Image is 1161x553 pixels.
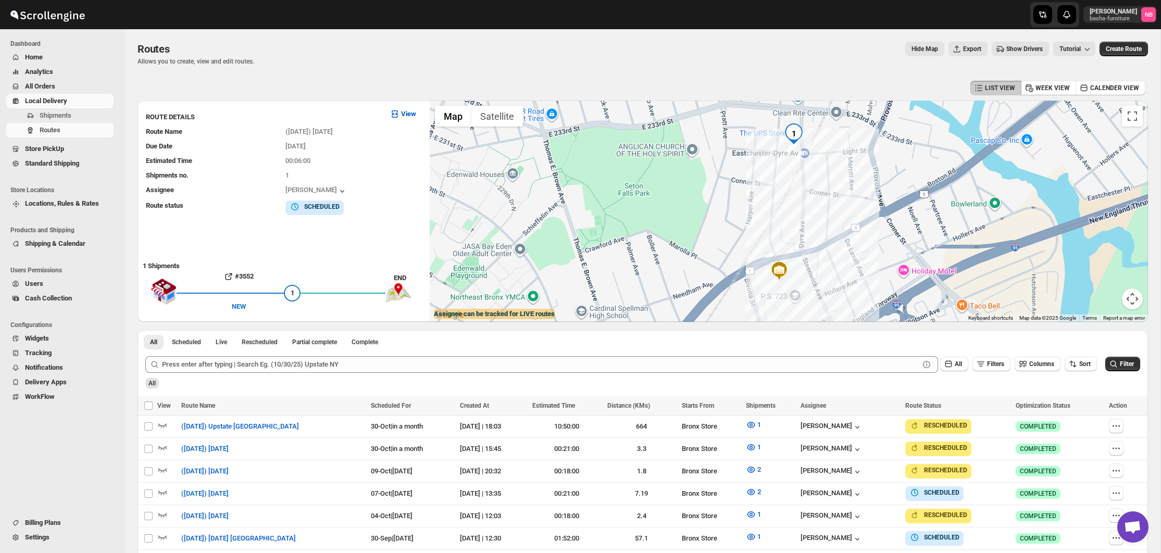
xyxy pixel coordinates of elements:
span: [DATE] [285,142,306,150]
span: Route status [146,202,183,209]
b: #3552 [235,272,254,280]
div: Bronx Store [682,444,739,454]
button: 1 [740,439,767,456]
button: Widgets [6,331,114,346]
div: 00:18:00 [532,466,601,476]
b: SCHEDULED [924,489,959,496]
div: 10:50:00 [532,421,601,432]
span: Locations, Rules & Rates [25,199,99,207]
span: Complete [352,338,378,346]
span: Routes [40,126,60,134]
button: SCHEDULED [909,532,959,543]
span: Live [216,338,227,346]
button: Create Route [1100,42,1148,56]
span: Standard Shipping [25,159,79,167]
span: Sort [1079,360,1091,368]
button: [PERSON_NAME] [801,422,863,432]
button: Columns [1015,357,1060,371]
button: Cash Collection [6,291,114,306]
span: 1 [757,421,761,429]
button: All routes [144,335,164,349]
button: Billing Plans [6,516,114,530]
button: All Orders [6,79,114,94]
span: Users [25,280,43,287]
button: LIST VIEW [970,81,1021,95]
div: 7.19 [607,488,676,499]
a: Open this area in Google Maps (opens a new window) [432,308,467,322]
a: Terms (opens in new tab) [1082,315,1097,321]
span: Billing Plans [25,519,61,526]
span: Action [1109,402,1127,409]
span: Shipments [40,111,71,119]
span: All Orders [25,82,55,90]
span: Assignee [146,186,174,194]
span: Filters [987,360,1004,368]
span: 2 [757,488,761,496]
button: Map camera controls [1122,288,1143,309]
button: Home [6,50,114,65]
img: Google [432,308,467,322]
span: Created At [460,402,489,409]
span: 1 [757,533,761,541]
span: CALENDER VIEW [1090,84,1139,92]
span: Shipments [746,402,776,409]
button: [PERSON_NAME] [801,511,863,522]
span: Scheduled [172,338,201,346]
span: Route Status [905,402,941,409]
button: RESCHEDULED [909,443,967,453]
button: Show street map [435,106,471,127]
span: Columns [1029,360,1054,368]
button: CALENDER VIEW [1076,81,1145,95]
span: ([DATE]) [DATE] [181,511,229,521]
button: WorkFlow [6,389,114,404]
div: Bronx Store [682,466,739,476]
button: RESCHEDULED [909,510,967,520]
span: View [157,402,171,409]
span: Settings [25,533,49,541]
span: LIST VIEW [985,84,1015,92]
img: shop.svg [151,271,177,312]
button: Settings [6,530,114,545]
a: Report a map error [1103,315,1145,321]
button: Tutorial [1053,42,1095,56]
span: Home [25,53,43,61]
span: All [150,338,157,346]
button: SCHEDULED [290,202,340,212]
span: Estimated Time [532,402,575,409]
div: NEW [232,301,246,312]
button: [PERSON_NAME] [285,186,347,196]
span: Route Name [146,128,182,135]
span: Route Name [181,402,215,409]
span: Estimated Time [146,157,192,165]
button: Routes [6,123,114,137]
span: Shipments no. [146,171,189,179]
button: Shipments [6,108,114,123]
input: Press enter after typing | Search Eg. (10/30/25) Upstate NY [162,356,919,373]
span: Partial complete [292,338,337,346]
span: Store PickUp [25,145,64,153]
div: [DATE] | 13:35 [460,488,526,499]
span: ([DATE]) [DATE] [285,128,333,135]
button: Analytics [6,65,114,79]
span: COMPLETED [1020,467,1056,475]
span: 07-Oct | [DATE] [371,489,413,497]
button: [PERSON_NAME] [801,444,863,455]
b: RESCHEDULED [924,422,967,429]
button: #3552 [177,268,301,285]
span: ([DATE]) Upstate [GEOGRAPHIC_DATA] [181,421,299,432]
div: 3.3 [607,444,676,454]
span: ([DATE]) [DATE] [GEOGRAPHIC_DATA] [181,533,296,544]
button: [PERSON_NAME] [801,489,863,499]
span: Products and Shipping [10,226,118,234]
span: Optimization Status [1016,402,1070,409]
div: [DATE] | 12:30 [460,533,526,544]
button: Export [948,42,988,56]
div: 1.8 [607,466,676,476]
button: ([DATE]) [DATE] [175,508,235,524]
span: Scheduled For [371,402,411,409]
